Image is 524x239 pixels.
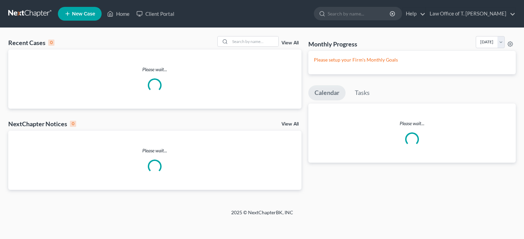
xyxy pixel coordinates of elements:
[308,120,516,127] p: Please wait...
[104,8,133,20] a: Home
[8,120,76,128] div: NextChapter Notices
[230,36,278,46] input: Search by name...
[281,122,299,127] a: View All
[72,11,95,17] span: New Case
[8,66,301,73] p: Please wait...
[133,8,178,20] a: Client Portal
[426,8,515,20] a: Law Office of T. [PERSON_NAME]
[349,85,376,100] a: Tasks
[328,7,391,20] input: Search by name...
[402,8,425,20] a: Help
[70,121,76,127] div: 0
[308,85,346,100] a: Calendar
[8,39,54,47] div: Recent Cases
[281,41,299,45] a: View All
[314,56,510,63] p: Please setup your Firm's Monthly Goals
[48,40,54,46] div: 0
[8,147,301,154] p: Please wait...
[308,40,357,48] h3: Monthly Progress
[66,209,459,221] div: 2025 © NextChapterBK, INC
